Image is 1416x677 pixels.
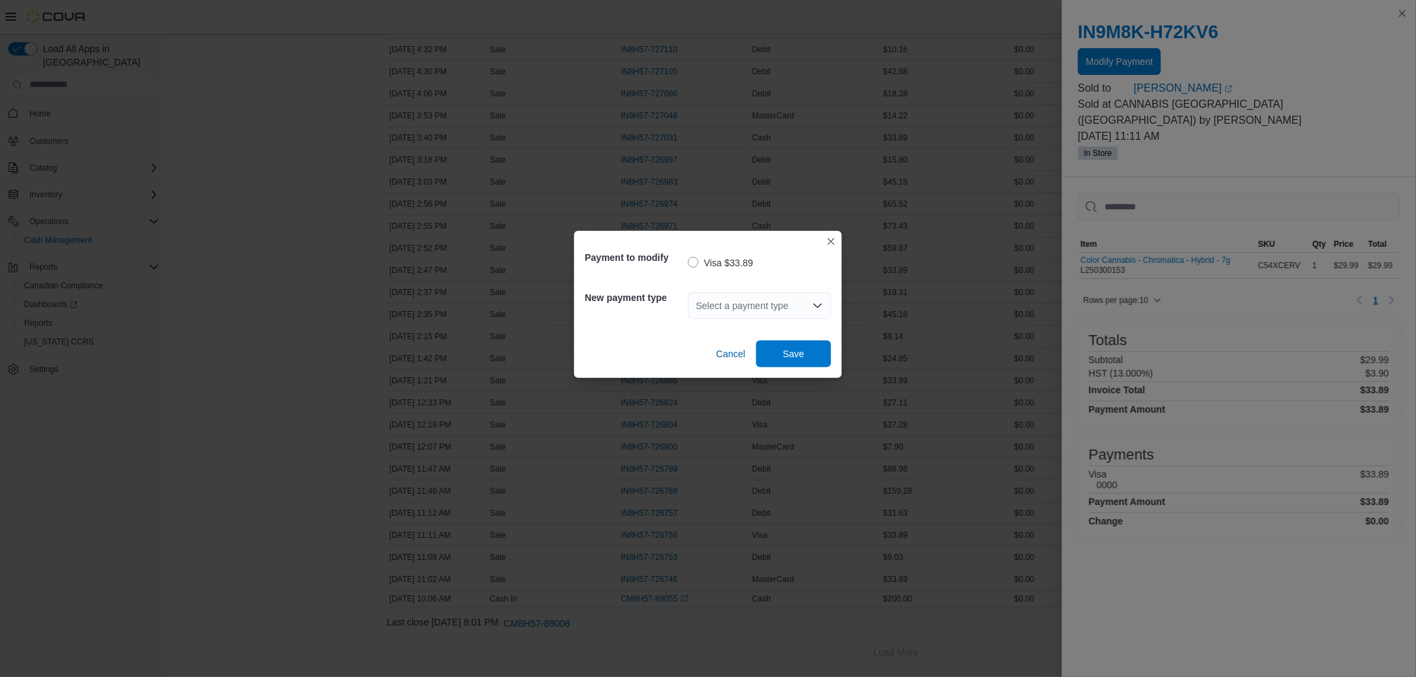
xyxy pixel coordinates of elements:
h5: Payment to modify [585,244,685,271]
button: Save [756,341,831,367]
button: Closes this modal window [823,233,839,250]
button: Open list of options [812,300,823,311]
h5: New payment type [585,284,685,311]
button: Cancel [711,341,751,367]
input: Accessible screen reader label [696,298,697,314]
label: Visa $33.89 [688,255,754,271]
span: Save [783,347,804,361]
span: Cancel [716,347,745,361]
